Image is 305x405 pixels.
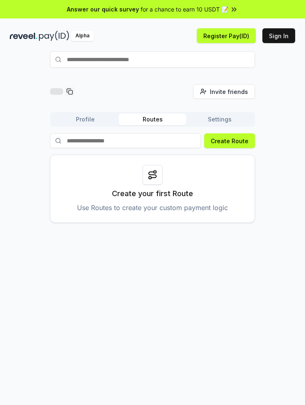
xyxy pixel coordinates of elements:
img: pay_id [39,31,69,41]
button: Create Route [204,133,255,148]
span: Answer our quick survey [67,5,139,14]
div: Alpha [71,31,94,41]
button: Register Pay(ID) [197,28,256,43]
button: Profile [52,114,119,125]
button: Settings [186,114,253,125]
span: for a chance to earn 10 USDT 📝 [141,5,228,14]
button: Invite friends [193,84,255,99]
p: Use Routes to create your custom payment logic [77,203,228,213]
p: Create your first Route [112,188,193,199]
button: Routes [119,114,186,125]
img: reveel_dark [10,31,37,41]
span: Invite friends [210,87,248,96]
button: Sign In [262,28,295,43]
